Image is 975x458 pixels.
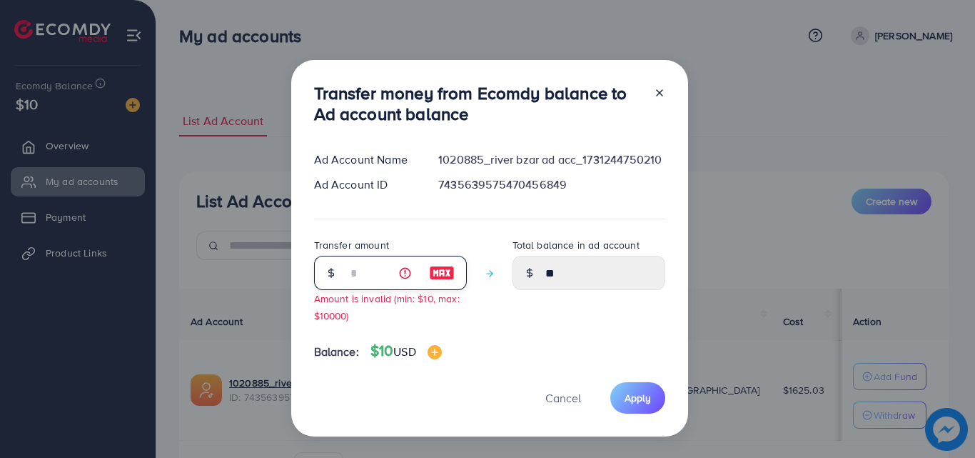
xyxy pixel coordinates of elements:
div: Ad Account Name [303,151,428,168]
span: USD [393,344,415,359]
img: image [428,345,442,359]
span: Apply [625,391,651,405]
button: Cancel [527,382,599,413]
label: Transfer amount [314,238,389,252]
h4: $10 [370,342,442,360]
small: Amount is invalid (min: $10, max: $10000) [314,292,460,322]
div: 1020885_river bzar ad acc_1731244750210 [427,151,676,168]
div: 7435639575470456849 [427,176,676,193]
span: Cancel [545,390,581,406]
label: Total balance in ad account [512,238,640,252]
img: image [429,264,455,282]
div: Ad Account ID [303,176,428,193]
button: Apply [610,382,665,413]
span: Balance: [314,344,359,360]
h3: Transfer money from Ecomdy balance to Ad account balance [314,83,642,124]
